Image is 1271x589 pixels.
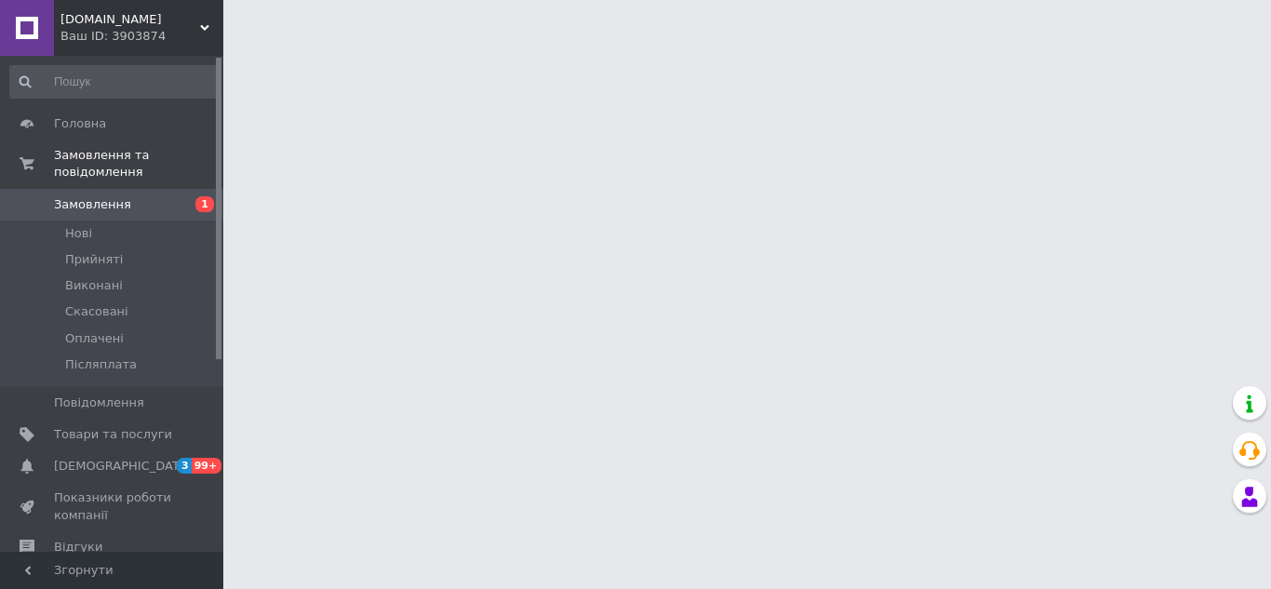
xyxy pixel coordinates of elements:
span: Оплачені [65,330,124,347]
span: 3 [177,458,192,474]
span: Головна [54,115,106,132]
span: [DEMOGRAPHIC_DATA] [54,458,192,475]
span: Повідомлення [54,395,144,411]
span: Скасовані [65,303,128,320]
input: Пошук [9,65,220,99]
span: Замовлення та повідомлення [54,147,223,181]
span: 99+ [192,458,222,474]
span: Виконані [65,277,123,294]
span: Прийняті [65,251,123,268]
span: Товари та послуги [54,426,172,443]
span: 1 [195,196,214,212]
span: Показники роботи компанії [54,489,172,523]
span: Відгуки [54,539,102,556]
span: Tienda.shop [60,11,200,28]
span: Нові [65,225,92,242]
span: Післяплата [65,356,137,373]
div: Ваш ID: 3903874 [60,28,223,45]
span: Замовлення [54,196,131,213]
